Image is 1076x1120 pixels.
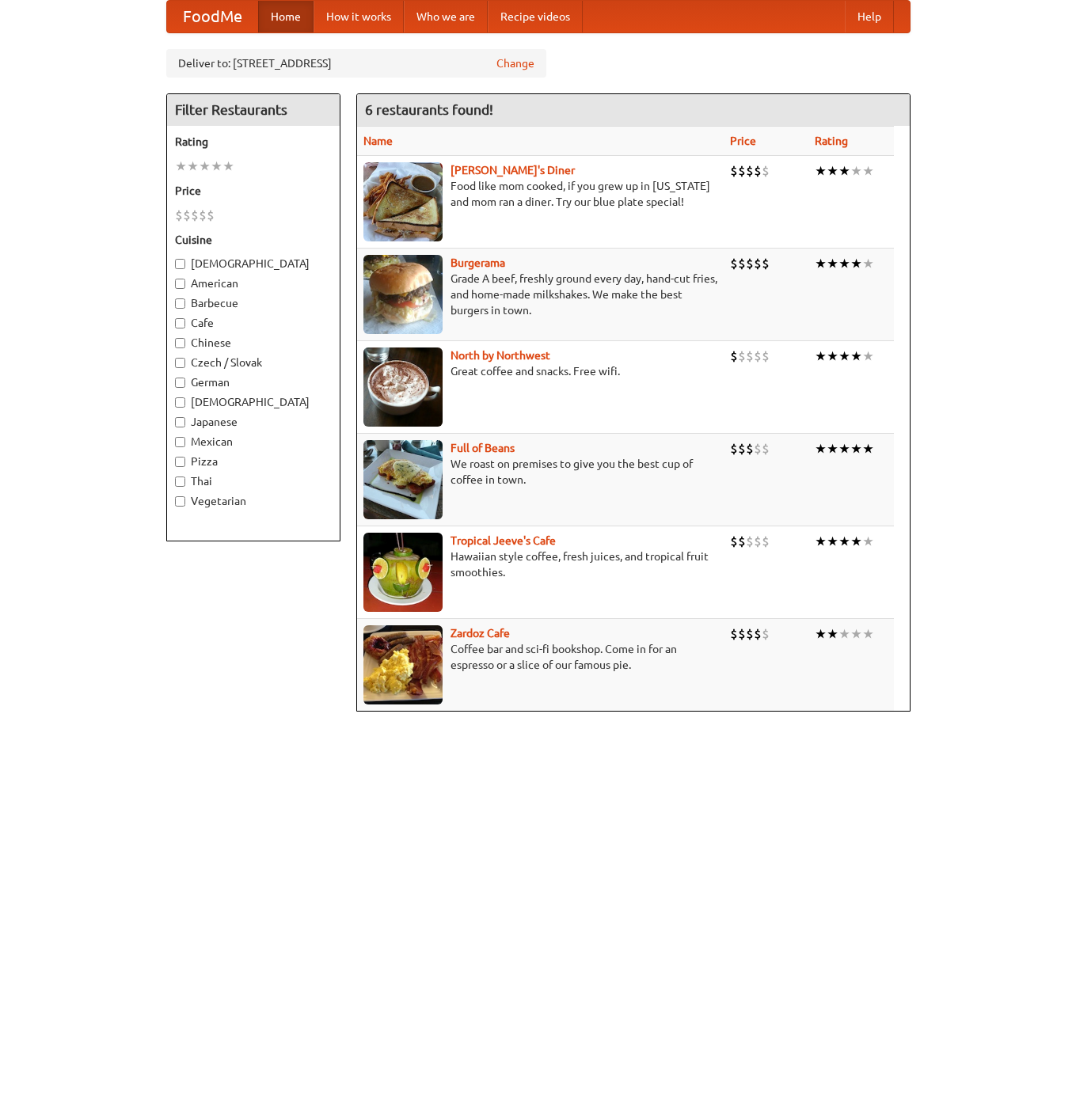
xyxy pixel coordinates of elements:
[754,533,762,550] li: $
[363,456,717,488] p: We roast on premises to give you the best cup of coffee in town.
[363,363,717,379] p: Great coffee and snacks. Free wifi.
[363,135,393,147] a: Name
[738,255,746,272] li: $
[365,102,493,117] ng-pluralize: 6 restaurants found!
[363,440,443,519] img: beans.jpg
[815,135,848,147] a: Rating
[815,255,827,272] li: ★
[862,255,874,272] li: ★
[175,298,185,309] input: Barbecue
[451,256,505,269] a: Burgerama
[363,625,443,704] img: zardoz.jpg
[363,162,443,241] img: sallys.jpg
[815,533,827,550] li: ★
[175,256,332,271] label: [DEMOGRAPHIC_DATA]
[730,625,738,643] li: $
[175,207,183,224] li: $
[175,134,332,150] h5: Rating
[222,158,234,175] li: ★
[363,533,443,612] img: jeeves.jpg
[314,1,404,32] a: How it works
[827,533,838,550] li: ★
[754,625,762,643] li: $
[754,255,762,272] li: $
[730,162,738,180] li: $
[730,347,738,365] li: $
[175,454,332,469] label: Pizza
[738,347,746,365] li: $
[762,347,770,365] li: $
[175,275,332,291] label: American
[850,347,862,365] li: ★
[175,437,185,447] input: Mexican
[850,255,862,272] li: ★
[738,440,746,457] li: $
[838,533,850,550] li: ★
[363,641,717,673] p: Coffee bar and sci-fi bookshop. Come in for an espresso or a slice of our famous pie.
[175,338,185,348] input: Chinese
[166,49,546,78] div: Deliver to: [STREET_ADDRESS]
[258,1,314,32] a: Home
[175,158,187,175] li: ★
[838,162,850,180] li: ★
[175,318,185,328] input: Cafe
[175,476,185,487] input: Thai
[838,347,850,365] li: ★
[850,625,862,643] li: ★
[815,347,827,365] li: ★
[762,533,770,550] li: $
[845,1,894,32] a: Help
[175,232,332,248] h5: Cuisine
[754,440,762,457] li: $
[363,549,717,580] p: Hawaiian style coffee, fresh juices, and tropical fruit smoothies.
[199,207,207,224] li: $
[363,271,717,318] p: Grade A beef, freshly ground every day, hand-cut fries, and home-made milkshakes. We make the bes...
[850,533,862,550] li: ★
[175,358,185,368] input: Czech / Slovak
[850,162,862,180] li: ★
[175,335,332,351] label: Chinese
[738,162,746,180] li: $
[838,625,850,643] li: ★
[762,440,770,457] li: $
[167,1,258,32] a: FoodMe
[175,473,332,489] label: Thai
[363,255,443,334] img: burgerama.jpg
[827,440,838,457] li: ★
[175,417,185,427] input: Japanese
[211,158,222,175] li: ★
[175,457,185,467] input: Pizza
[175,295,332,311] label: Barbecue
[762,255,770,272] li: $
[815,440,827,457] li: ★
[175,394,332,410] label: [DEMOGRAPHIC_DATA]
[746,347,754,365] li: $
[827,625,838,643] li: ★
[862,533,874,550] li: ★
[175,259,185,269] input: [DEMOGRAPHIC_DATA]
[451,349,550,362] a: North by Northwest
[850,440,862,457] li: ★
[730,533,738,550] li: $
[175,378,185,388] input: German
[746,162,754,180] li: $
[827,255,838,272] li: ★
[451,442,515,454] b: Full of Beans
[175,414,332,430] label: Japanese
[175,496,185,507] input: Vegetarian
[754,347,762,365] li: $
[363,178,717,210] p: Food like mom cooked, if you grew up in [US_STATE] and mom ran a diner. Try our blue plate special!
[738,533,746,550] li: $
[762,625,770,643] li: $
[451,627,510,640] a: Zardoz Cafe
[187,158,199,175] li: ★
[451,534,556,547] a: Tropical Jeeve's Cafe
[746,255,754,272] li: $
[496,55,534,71] a: Change
[838,440,850,457] li: ★
[738,625,746,643] li: $
[862,440,874,457] li: ★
